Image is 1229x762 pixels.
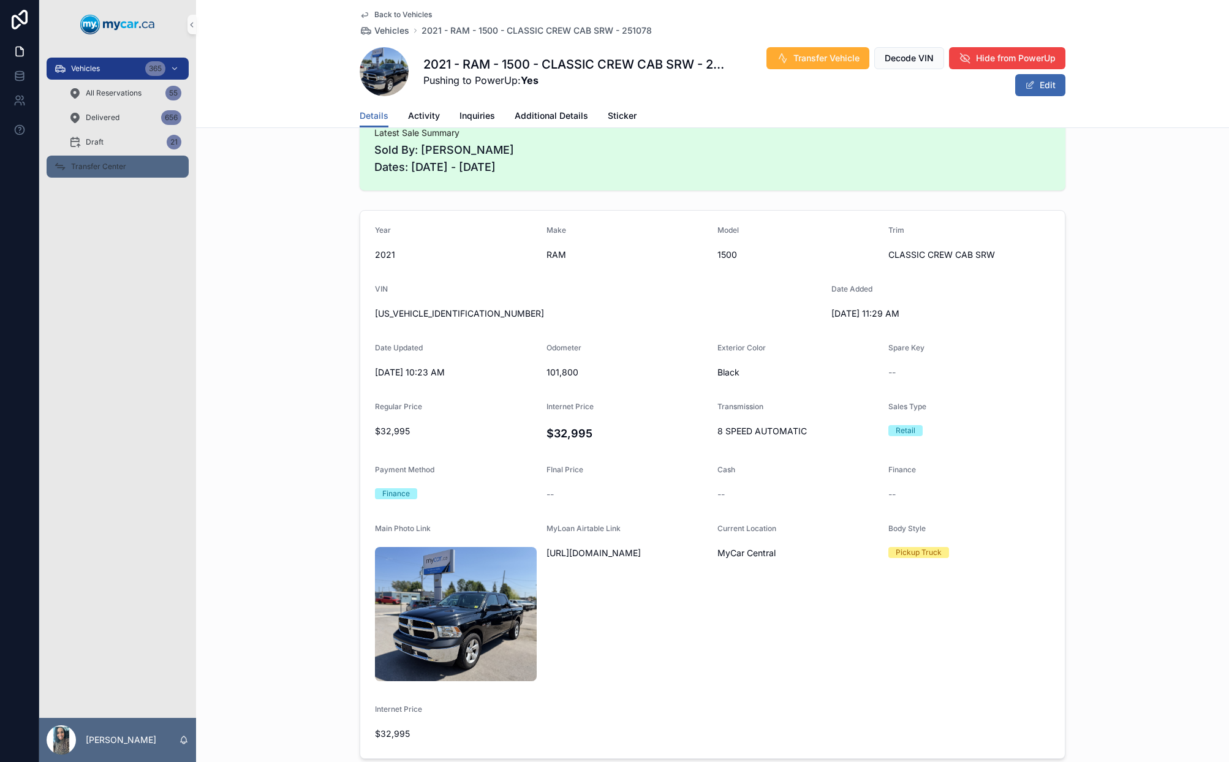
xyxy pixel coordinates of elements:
[888,225,904,235] span: Trim
[374,127,1051,139] span: Latest Sale Summary
[546,425,708,442] h4: $32,995
[717,524,776,533] span: Current Location
[459,105,495,129] a: Inquiries
[976,52,1056,64] span: Hide from PowerUp
[546,366,708,379] span: 101,800
[874,47,944,69] button: Decode VIN
[360,25,409,37] a: Vehicles
[145,61,165,76] div: 365
[80,15,155,34] img: App logo
[375,343,423,352] span: Date Updated
[717,547,776,559] span: MyCar Central
[515,105,588,129] a: Additional Details
[717,425,879,437] span: 8 SPEED AUTOMATIC
[375,524,431,533] span: Main Photo Link
[546,343,581,352] span: Odometer
[423,56,726,73] h1: 2021 - RAM - 1500 - CLASSIC CREW CAB SRW - 251078
[888,366,896,379] span: --
[793,52,860,64] span: Transfer Vehicle
[717,366,879,379] span: Black
[360,110,388,122] span: Details
[888,524,926,533] span: Body Style
[546,249,708,261] span: RAM
[360,10,432,20] a: Back to Vehicles
[888,402,926,411] span: Sales Type
[888,249,1050,261] span: CLASSIC CREW CAB SRW
[61,131,189,153] a: Draft21
[61,107,189,129] a: Delivered656
[546,225,566,235] span: Make
[1015,74,1065,96] button: Edit
[408,110,440,122] span: Activity
[423,73,726,88] span: Pushing to PowerUp:
[375,704,422,714] span: Internet Price
[766,47,869,69] button: Transfer Vehicle
[717,488,725,500] span: --
[61,82,189,104] a: All Reservations55
[374,141,1051,176] span: Sold By: [PERSON_NAME] Dates: [DATE] - [DATE]
[375,284,388,293] span: VIN
[896,547,942,558] div: Pickup Truck
[831,284,872,293] span: Date Added
[422,25,652,37] a: 2021 - RAM - 1500 - CLASSIC CREW CAB SRW - 251078
[546,465,583,474] span: FInal Price
[546,402,594,411] span: Internet Price
[408,105,440,129] a: Activity
[949,47,1065,69] button: Hide from PowerUp
[608,105,637,129] a: Sticker
[375,425,537,437] span: $32,995
[375,225,391,235] span: Year
[167,135,181,149] div: 21
[374,25,409,37] span: Vehicles
[896,425,915,436] div: Retail
[375,307,822,320] span: [US_VEHICLE_IDENTIFICATION_NUMBER]
[374,10,432,20] span: Back to Vehicles
[39,49,196,194] div: scrollable content
[382,488,410,499] div: Finance
[375,402,422,411] span: Regular Price
[521,74,539,86] strong: Yes
[885,52,934,64] span: Decode VIN
[86,734,156,746] p: [PERSON_NAME]
[360,105,388,128] a: Details
[888,343,925,352] span: Spare Key
[546,524,621,533] span: MyLoan Airtable Link
[375,547,537,681] img: uc
[515,110,588,122] span: Additional Details
[888,465,916,474] span: Finance
[375,465,434,474] span: Payment Method
[717,465,735,474] span: Cash
[375,249,537,261] span: 2021
[608,110,637,122] span: Sticker
[546,547,708,559] span: [URL][DOMAIN_NAME]
[888,488,896,500] span: --
[717,249,879,261] span: 1500
[71,162,126,172] span: Transfer Center
[86,137,104,147] span: Draft
[47,58,189,80] a: Vehicles365
[546,488,554,500] span: --
[717,225,739,235] span: Model
[71,64,100,74] span: Vehicles
[47,156,189,178] a: Transfer Center
[161,110,181,125] div: 656
[459,110,495,122] span: Inquiries
[86,88,142,98] span: All Reservations
[831,307,993,320] span: [DATE] 11:29 AM
[717,343,766,352] span: Exterior Color
[375,728,537,740] span: $32,995
[375,366,537,379] span: [DATE] 10:23 AM
[86,113,119,123] span: Delivered
[717,402,763,411] span: Transmission
[165,86,181,100] div: 55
